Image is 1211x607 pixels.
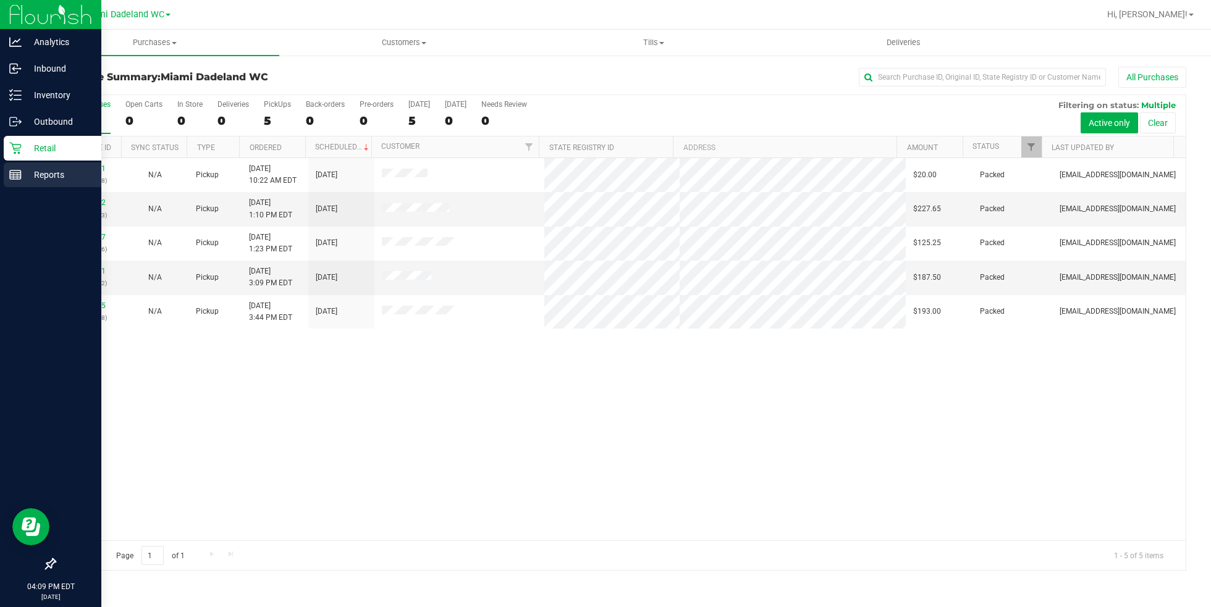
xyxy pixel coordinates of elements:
[141,546,164,565] input: 1
[148,170,162,179] span: Not Applicable
[148,307,162,316] span: Not Applicable
[316,306,337,317] span: [DATE]
[148,237,162,249] button: N/A
[30,30,279,56] a: Purchases
[315,143,371,151] a: Scheduled
[381,142,420,151] a: Customer
[907,143,938,152] a: Amount
[279,30,529,56] a: Customers
[177,114,203,128] div: 0
[481,114,527,128] div: 0
[22,61,96,76] p: Inbound
[148,272,162,283] button: N/A
[217,100,249,109] div: Deliveries
[529,30,778,56] a: Tills
[316,203,337,215] span: [DATE]
[530,37,778,48] span: Tills
[249,197,292,220] span: [DATE] 1:10 PM EDT
[125,100,162,109] div: Open Carts
[980,237,1005,249] span: Packed
[913,237,941,249] span: $125.25
[306,100,345,109] div: Back-orders
[1052,143,1114,152] a: Last Updated By
[913,203,941,215] span: $227.65
[30,37,279,48] span: Purchases
[196,203,219,215] span: Pickup
[1060,169,1176,181] span: [EMAIL_ADDRESS][DOMAIN_NAME]
[249,163,297,186] span: [DATE] 10:22 AM EDT
[196,169,219,181] span: Pickup
[673,136,897,158] th: Address
[54,72,432,83] h3: Purchase Summary:
[22,88,96,103] p: Inventory
[71,267,106,275] a: 11989521
[306,114,345,128] div: 0
[778,30,1028,56] a: Deliveries
[1107,9,1188,19] span: Hi, [PERSON_NAME]!
[913,272,941,283] span: $187.50
[177,100,203,109] div: In Store
[196,237,219,249] span: Pickup
[148,169,162,181] button: N/A
[82,9,164,20] span: Miami Dadeland WC
[1140,112,1176,133] button: Clear
[913,306,941,317] span: $193.00
[1060,272,1176,283] span: [EMAIL_ADDRESS][DOMAIN_NAME]
[1060,306,1176,317] span: [EMAIL_ADDRESS][DOMAIN_NAME]
[1141,100,1176,110] span: Multiple
[360,114,394,128] div: 0
[148,306,162,317] button: N/A
[9,89,22,101] inline-svg: Inventory
[131,143,179,152] a: Sync Status
[1021,136,1042,157] a: Filter
[870,37,937,48] span: Deliveries
[71,301,106,310] a: 11989845
[264,114,291,128] div: 5
[859,68,1106,86] input: Search Purchase ID, Original ID, State Registry ID or Customer Name...
[445,114,466,128] div: 0
[22,167,96,182] p: Reports
[913,169,937,181] span: $20.00
[408,114,430,128] div: 5
[264,100,291,109] div: PickUps
[9,115,22,128] inline-svg: Outbound
[125,114,162,128] div: 0
[250,143,282,152] a: Ordered
[9,169,22,181] inline-svg: Reports
[980,306,1005,317] span: Packed
[6,592,96,601] p: [DATE]
[22,35,96,49] p: Analytics
[1058,100,1139,110] span: Filtering on status:
[197,143,215,152] a: Type
[71,198,106,207] a: 11988572
[249,300,292,324] span: [DATE] 3:44 PM EDT
[249,232,292,255] span: [DATE] 1:23 PM EDT
[1104,546,1173,564] span: 1 - 5 of 5 items
[280,37,528,48] span: Customers
[316,237,337,249] span: [DATE]
[9,62,22,75] inline-svg: Inbound
[148,238,162,247] span: Not Applicable
[316,272,337,283] span: [DATE]
[1081,112,1138,133] button: Active only
[148,204,162,213] span: Not Applicable
[980,203,1005,215] span: Packed
[71,164,106,173] a: 11987151
[9,142,22,154] inline-svg: Retail
[1060,237,1176,249] span: [EMAIL_ADDRESS][DOMAIN_NAME]
[481,100,527,109] div: Needs Review
[249,266,292,289] span: [DATE] 3:09 PM EDT
[196,272,219,283] span: Pickup
[12,508,49,545] iframe: Resource center
[445,100,466,109] div: [DATE]
[71,233,106,241] a: 11988667
[549,143,614,152] a: State Registry ID
[980,272,1005,283] span: Packed
[1060,203,1176,215] span: [EMAIL_ADDRESS][DOMAIN_NAME]
[316,169,337,181] span: [DATE]
[22,141,96,156] p: Retail
[148,203,162,215] button: N/A
[148,273,162,282] span: Not Applicable
[217,114,249,128] div: 0
[1118,67,1186,88] button: All Purchases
